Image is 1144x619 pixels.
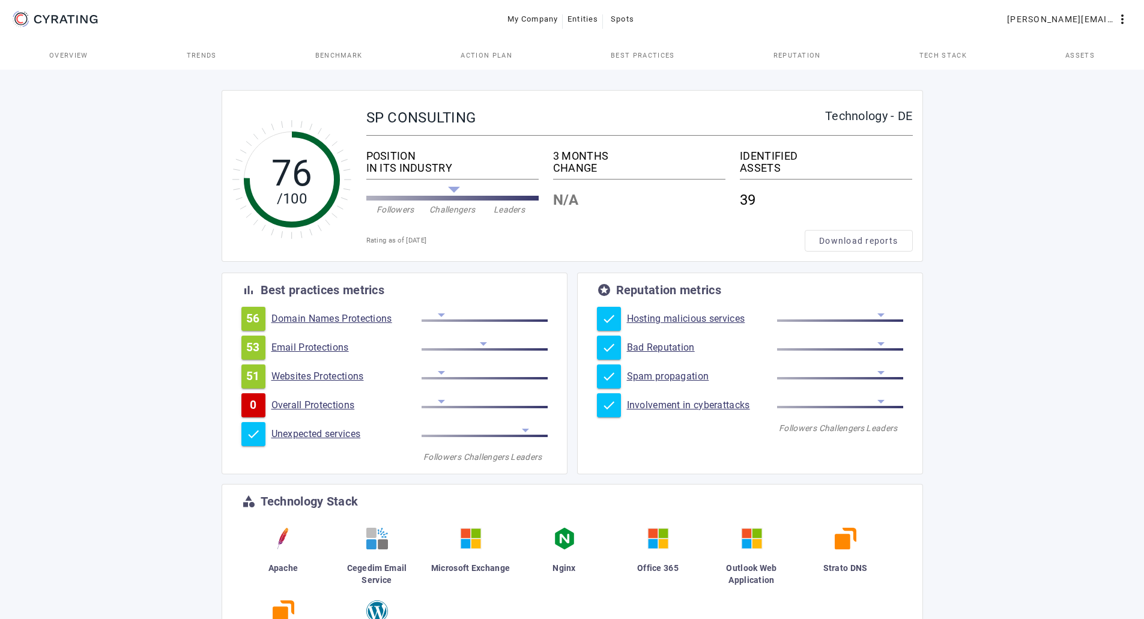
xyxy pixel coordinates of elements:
[611,52,674,59] span: Best practices
[271,152,312,195] tspan: 76
[602,369,616,384] mat-icon: check
[246,370,260,382] span: 51
[805,230,913,252] button: Download reports
[429,523,513,596] a: Microsoft Exchange
[603,8,641,30] button: Spots
[481,204,538,216] div: Leaders
[261,284,385,296] div: Best practices metrics
[271,370,422,382] a: Websites Protections
[271,428,422,440] a: Unexpected services
[825,110,913,122] div: Technology - DE
[611,10,634,29] span: Spots
[627,370,777,382] a: Spam propagation
[187,52,217,59] span: Trends
[773,52,821,59] span: Reputation
[726,563,776,585] span: Outlook Web Application
[1002,8,1134,30] button: [PERSON_NAME][EMAIL_ADDRESS][PERSON_NAME][DOMAIN_NAME]
[507,10,558,29] span: My Company
[522,523,607,596] a: Nginx
[553,162,725,174] div: CHANGE
[276,190,306,207] tspan: /100
[271,399,422,411] a: Overall Protections
[740,162,912,174] div: ASSETS
[602,312,616,326] mat-icon: check
[241,523,325,596] a: Apache
[366,150,539,162] div: POSITION
[1007,10,1115,29] span: [PERSON_NAME][EMAIL_ADDRESS][PERSON_NAME][DOMAIN_NAME]
[777,422,819,434] div: Followers
[819,422,861,434] div: Challengers
[464,451,506,463] div: Challengers
[627,399,777,411] a: Involvement in cyberattacks
[1065,52,1095,59] span: Assets
[424,204,481,216] div: Challengers
[271,342,422,354] a: Email Protections
[740,184,912,216] div: 39
[602,398,616,412] mat-icon: check
[506,451,548,463] div: Leaders
[49,52,88,59] span: Overview
[12,583,103,613] iframe: Ouvre un widget dans lequel vous pouvez trouver plus d’informations
[819,235,898,247] span: Download reports
[861,422,903,434] div: Leaders
[241,494,256,509] mat-icon: category
[335,523,419,596] a: Cegedim Email Service
[616,523,700,596] a: Office 365
[271,313,422,325] a: Domain Names Protections
[602,340,616,355] mat-icon: check
[431,563,510,573] span: Microsoft Exchange
[919,52,967,59] span: Tech Stack
[597,283,611,297] mat-icon: stars
[552,563,576,573] span: Nginx
[627,342,777,354] a: Bad Reputation
[503,8,563,30] button: My Company
[627,313,777,325] a: Hosting malicious services
[246,342,260,354] span: 53
[740,150,912,162] div: IDENTIFIED
[250,399,256,411] span: 0
[553,194,579,206] span: N/A
[347,563,407,585] span: Cegedim Email Service
[246,427,261,441] mat-icon: check
[563,8,603,30] button: Entities
[422,451,464,463] div: Followers
[241,283,256,297] mat-icon: bar_chart
[567,10,598,29] span: Entities
[461,52,512,59] span: Action Plan
[268,563,298,573] span: Apache
[1115,12,1130,26] mat-icon: more_vert
[616,284,721,296] div: Reputation metrics
[246,313,260,325] span: 56
[34,15,98,23] g: CYRATING
[367,204,424,216] div: Followers
[637,563,679,573] span: Office 365
[315,52,363,59] span: Benchmark
[261,495,359,507] div: Technology Stack
[366,235,805,247] div: Rating as of [DATE]
[804,523,888,596] a: Strato DNS
[366,110,826,125] div: SP CONSULTING
[710,523,794,596] a: Outlook Web Application
[823,563,868,573] span: Strato DNS
[366,162,539,174] div: IN ITS INDUSTRY
[553,150,725,162] div: 3 MONTHS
